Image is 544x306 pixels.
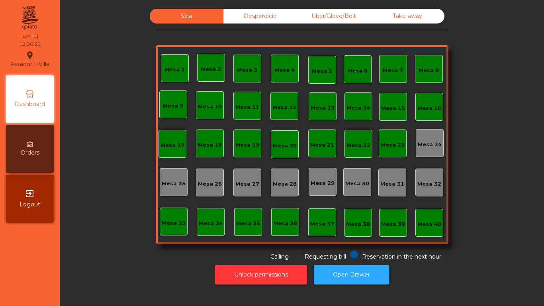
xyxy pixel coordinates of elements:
div: Mesa 3 [237,66,257,74]
div: Mesa 24 [418,141,442,149]
i: location_on [25,51,35,60]
div: Mesa 36 [273,220,297,228]
span: Dashboard [15,100,45,108]
div: Mesa 22 [346,141,370,149]
button: Unlock permissions [215,265,307,284]
div: Mesa 5 [312,67,332,75]
div: Mesa 27 [235,180,259,188]
div: Mesa 19 [235,141,259,149]
div: Mesa 18 [198,141,222,149]
div: Mesa 11 [235,103,259,111]
i: exit_to_app [25,189,35,198]
div: Mesa 6 [347,67,368,75]
div: Mesa 30 [345,180,369,188]
span: Orders [21,149,39,157]
button: Open Drawer [314,265,389,284]
div: Mesa 26 [198,180,222,188]
span: Calling [270,253,289,260]
img: qpiato [20,4,39,32]
div: Mesa 2 [201,65,221,73]
div: Mesa 21 [310,141,334,149]
div: Desperdicio [223,9,297,24]
span: Requesting bill [305,253,346,260]
div: Mesa 23 [381,141,405,149]
div: [DATE] [22,33,38,40]
div: Mesa 12 [272,104,296,112]
div: Mesa 38 [346,220,370,228]
div: Mesa 8 [419,67,439,75]
div: Mesa 40 [417,220,441,228]
div: Mesa 20 [273,142,297,150]
div: Mesa 34 [199,220,223,228]
div: Mesa 7 [383,67,403,75]
div: Mesa 33 [162,219,186,227]
div: Mesa 39 [381,220,405,228]
div: Assador DVilla [10,49,49,69]
div: Mesa 35 [236,220,260,228]
div: Mesa 4 [274,66,295,74]
div: Mesa 15 [381,104,405,112]
div: Uber/Glovo/Bolt [297,9,371,24]
div: Sala [150,9,223,24]
div: Mesa 1 [164,66,185,74]
div: Mesa 14 [346,104,370,112]
span: Logout [20,200,40,209]
div: Mesa 25 [162,180,186,188]
div: Mesa 13 [311,104,335,112]
div: Mesa 17 [160,141,184,149]
div: Mesa 31 [380,180,404,188]
div: 12:36:31 [19,41,41,48]
div: Mesa 37 [310,220,334,228]
div: Mesa 28 [273,180,297,188]
div: Mesa 29 [311,179,335,187]
div: Mesa 10 [198,103,222,111]
div: Mesa 32 [417,180,441,188]
span: Reservation in the next hour [362,253,441,260]
div: Mesa 16 [417,104,441,112]
div: Take away [371,9,444,24]
div: Mesa 9 [163,102,183,110]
